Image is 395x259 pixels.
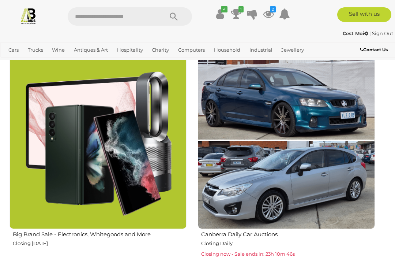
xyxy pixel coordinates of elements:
a: Sports [29,56,49,68]
a: Hospitality [114,44,146,56]
a: Antiques & Art [71,44,111,56]
p: Closing Daily [201,239,375,248]
a: Sell with us [337,7,392,22]
a: 1 [231,7,242,21]
a: Trucks [25,44,46,56]
a: Industrial [247,44,275,56]
strong: Cest Moi [343,30,368,36]
img: Canberra Daily Car Auctions [198,52,375,229]
a: 2 [263,7,274,21]
img: Allbids.com.au [20,7,37,25]
h2: Canberra Daily Car Auctions [201,230,375,238]
a: Big Brand Sale - Electronics, Whitegoods and More Closing [DATE] [9,51,187,259]
a: Cars [5,44,22,56]
a: Office [5,56,25,68]
a: Wine [49,44,68,56]
span: Closing now - Sale ends in: 23h 10m 46s [201,251,295,257]
button: Search [155,7,192,26]
i: 1 [238,6,244,12]
a: ✔ [215,7,226,21]
a: Contact Us [360,46,390,54]
img: Big Brand Sale - Electronics, Whitegoods and More [10,52,187,229]
a: [GEOGRAPHIC_DATA] [52,56,110,68]
i: ✔ [221,6,227,12]
a: Charity [149,44,172,56]
a: Canberra Daily Car Auctions Closing Daily Closing now - Sale ends in: 23h 10m 46s [197,51,375,259]
a: Sign Out [372,30,393,36]
i: 2 [270,6,276,12]
a: Household [211,44,243,56]
a: Jewellery [278,44,307,56]
a: Cest Moi [343,30,369,36]
span: | [369,30,371,36]
p: Closing [DATE] [13,239,187,248]
a: Computers [175,44,208,56]
b: Contact Us [360,47,388,52]
h2: Big Brand Sale - Electronics, Whitegoods and More [13,230,187,238]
